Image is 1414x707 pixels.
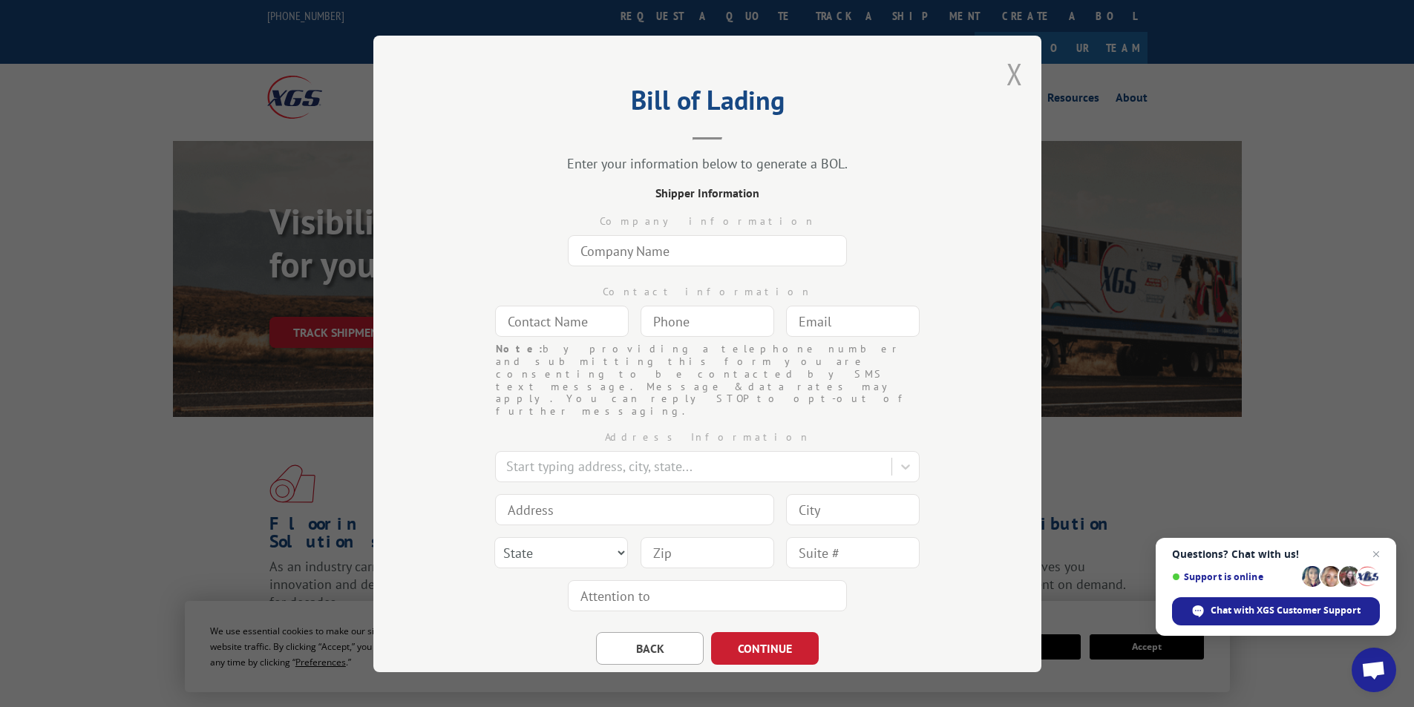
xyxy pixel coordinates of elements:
h2: Bill of Lading [448,90,967,118]
input: Attention to [568,580,847,611]
strong: Note: [496,342,543,355]
button: Close modal [1007,54,1023,93]
span: Chat with XGS Customer Support [1172,597,1380,625]
div: Shipper Information [448,184,967,202]
span: Chat with XGS Customer Support [1211,604,1361,617]
input: Zip [641,537,774,568]
div: by providing a telephone number and submitting this form you are consenting to be contacted by SM... [496,343,919,418]
div: Address Information [448,430,967,445]
input: Suite # [786,537,920,568]
input: Contact Name [495,306,629,337]
span: Support is online [1172,571,1297,582]
button: BACK [596,632,704,665]
input: Email [786,306,920,337]
div: Contact information [448,284,967,300]
a: Open chat [1352,648,1396,692]
input: Address [495,494,774,525]
input: Phone [641,306,774,337]
input: Company Name [568,235,847,266]
input: City [786,494,920,525]
div: Company information [448,214,967,229]
button: CONTINUE [711,632,819,665]
div: Enter your information below to generate a BOL. [448,155,967,172]
span: Questions? Chat with us! [1172,548,1380,560]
